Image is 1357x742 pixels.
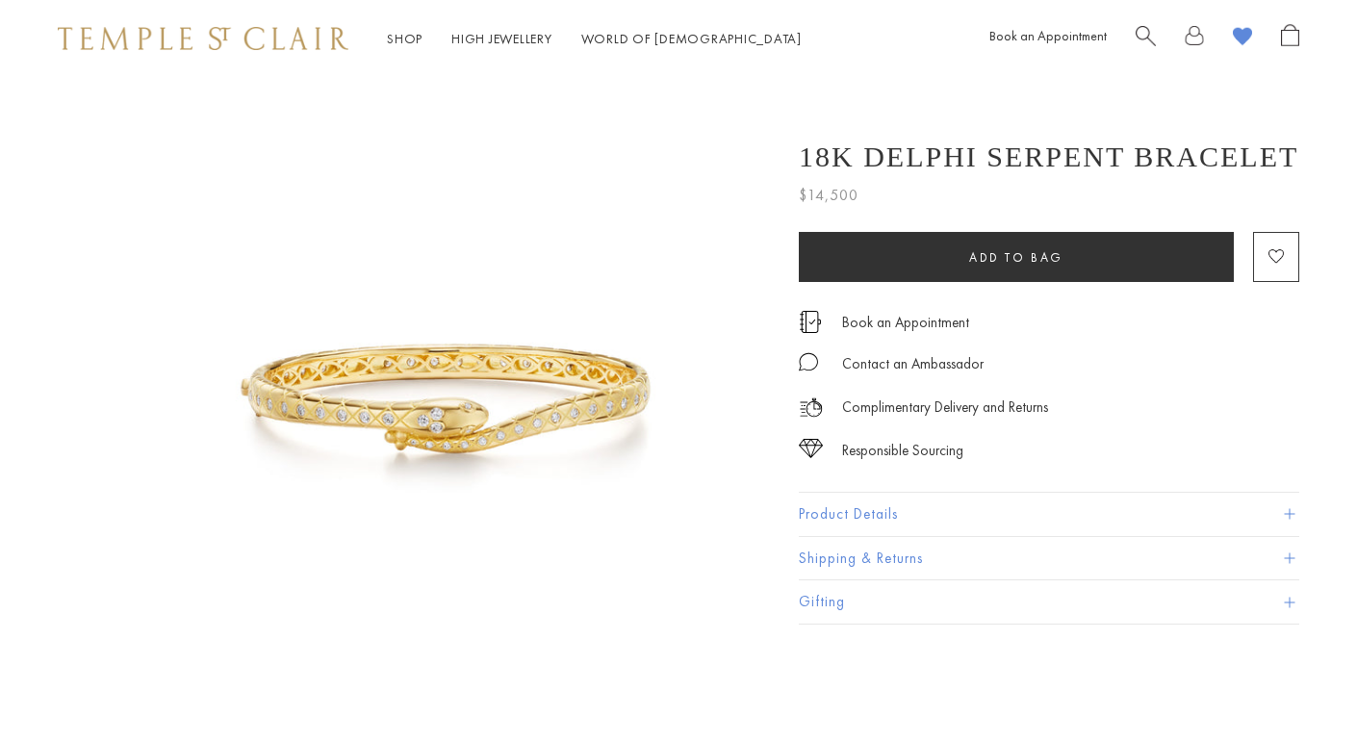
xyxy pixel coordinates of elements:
[387,27,802,51] nav: Main navigation
[799,352,818,371] img: MessageIcon-01_2.svg
[969,249,1063,266] span: Add to bag
[842,396,1048,420] p: Complimentary Delivery and Returns
[799,537,1299,580] button: Shipping & Returns
[799,311,822,333] img: icon_appointment.svg
[125,77,770,722] img: 18K Delphi Serpent Bracelet
[799,493,1299,536] button: Product Details
[799,141,1298,173] h1: 18K Delphi Serpent Bracelet
[842,312,969,333] a: Book an Appointment
[842,352,984,376] div: Contact an Ambassador
[989,27,1107,44] a: Book an Appointment
[799,183,858,208] span: $14,500
[799,439,823,458] img: icon_sourcing.svg
[581,30,802,47] a: World of [DEMOGRAPHIC_DATA]World of [DEMOGRAPHIC_DATA]
[58,27,348,50] img: Temple St. Clair
[451,30,552,47] a: High JewelleryHigh Jewellery
[842,439,963,463] div: Responsible Sourcing
[387,30,422,47] a: ShopShop
[799,580,1299,624] button: Gifting
[799,232,1234,282] button: Add to bag
[1136,24,1156,54] a: Search
[1233,24,1252,54] a: View Wishlist
[1281,24,1299,54] a: Open Shopping Bag
[799,396,823,420] img: icon_delivery.svg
